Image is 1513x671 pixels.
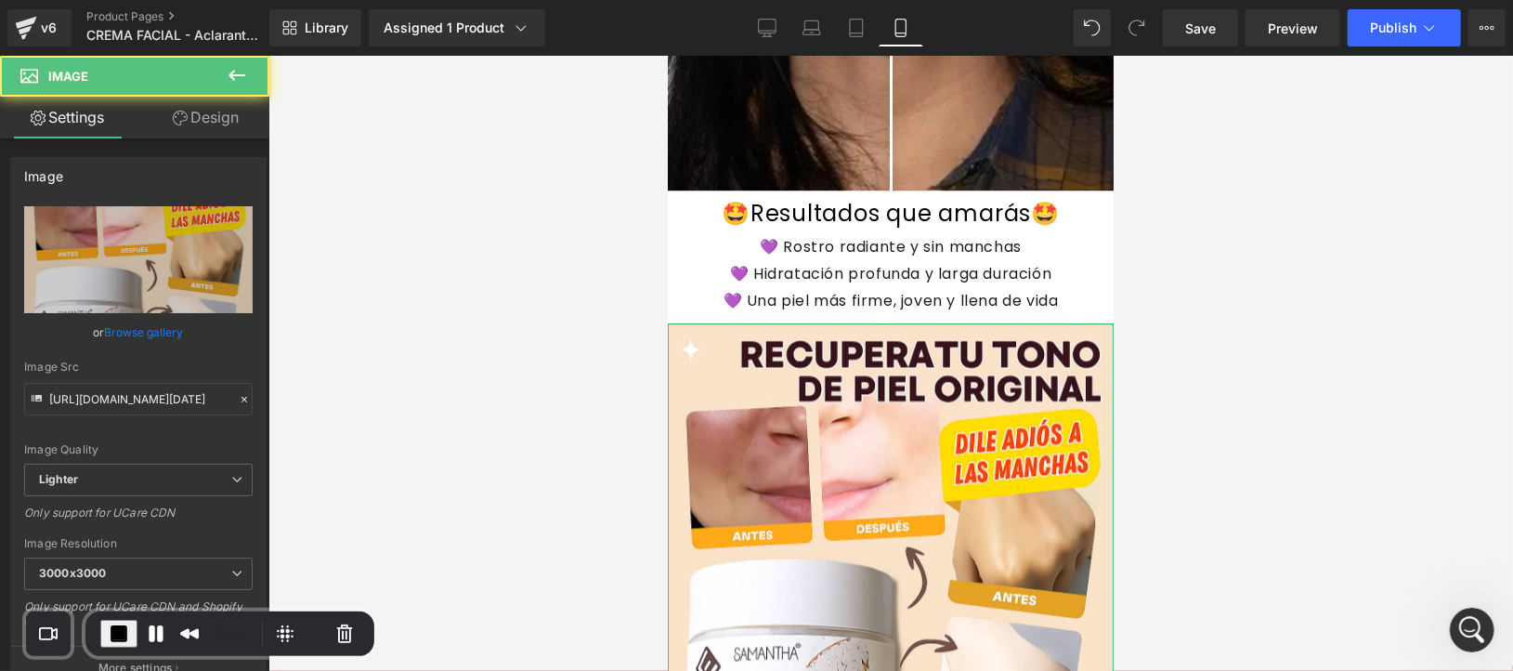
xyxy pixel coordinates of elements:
[86,9,300,24] a: Product Pages
[269,9,361,46] a: New Library
[24,599,253,641] div: Only support for UCare CDN and Shopify CDN
[24,443,253,456] div: Image Quality
[105,316,184,349] a: Browse gallery
[138,97,273,138] a: Design
[1246,9,1340,46] a: Preview
[24,506,253,533] div: Only support for UCare CDN
[24,322,253,342] div: or
[834,9,879,46] a: Tablet
[1348,9,1461,46] button: Publish
[24,537,253,550] div: Image Resolution
[384,19,530,37] div: Assigned 1 Product
[1468,9,1506,46] button: More
[789,9,834,46] a: Laptop
[1074,9,1111,46] button: Undo
[24,158,63,184] div: Image
[879,9,923,46] a: Mobile
[39,472,78,486] b: Lighter
[86,28,265,43] span: CREMA FACIAL - Aclarante de arroz [PERSON_NAME]
[48,69,88,84] span: Image
[1450,608,1494,652] iframe: Intercom live chat
[37,16,60,40] div: v6
[1185,19,1216,38] span: Save
[745,9,789,46] a: Desktop
[1268,19,1318,38] span: Preview
[305,20,348,36] span: Library
[24,383,253,415] input: Link
[7,9,72,46] a: v6
[1370,20,1416,35] span: Publish
[39,566,106,580] b: 3000x3000
[24,361,253,374] div: Image Src
[1118,9,1155,46] button: Redo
